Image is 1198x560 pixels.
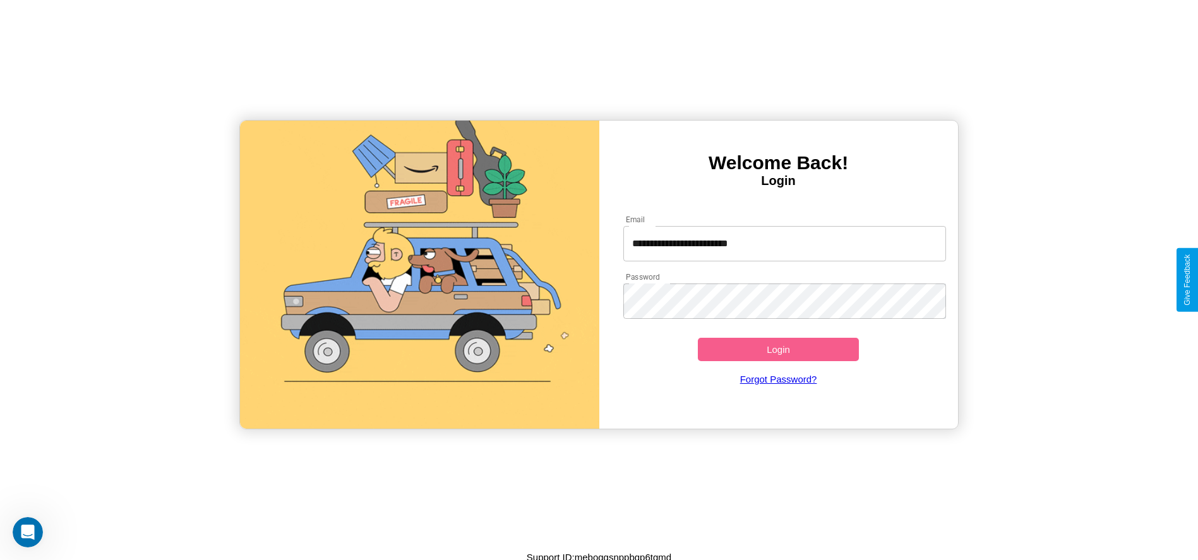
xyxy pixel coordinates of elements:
[13,517,43,547] iframe: Intercom live chat
[617,361,940,397] a: Forgot Password?
[599,174,958,188] h4: Login
[626,271,659,282] label: Password
[240,121,599,429] img: gif
[698,338,860,361] button: Login
[1183,254,1192,306] div: Give Feedback
[599,152,958,174] h3: Welcome Back!
[626,214,645,225] label: Email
